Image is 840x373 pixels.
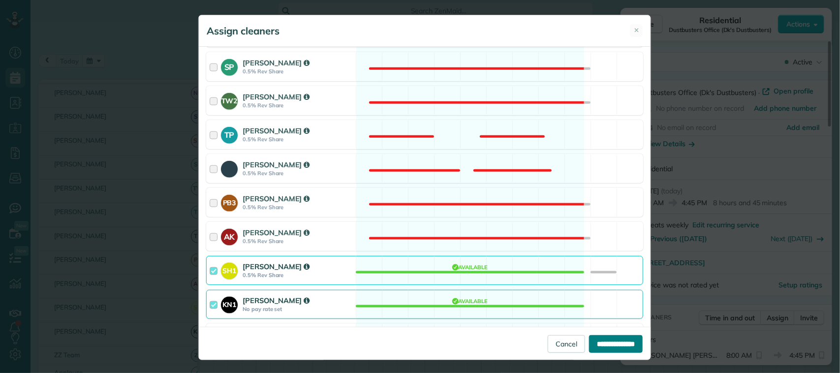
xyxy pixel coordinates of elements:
[243,238,353,245] strong: 0.5% Rev Share
[221,297,238,310] strong: KN1
[243,194,310,203] strong: [PERSON_NAME]
[221,93,238,106] strong: TW2
[243,92,310,101] strong: [PERSON_NAME]
[221,195,238,208] strong: PB3
[243,228,310,237] strong: [PERSON_NAME]
[243,126,310,135] strong: [PERSON_NAME]
[221,59,238,73] strong: SP
[243,160,310,169] strong: [PERSON_NAME]
[221,263,238,276] strong: SH1
[243,136,353,143] strong: 0.5% Rev Share
[243,262,310,271] strong: [PERSON_NAME]
[243,296,310,305] strong: [PERSON_NAME]
[243,204,353,211] strong: 0.5% Rev Share
[221,229,238,243] strong: AK
[243,306,353,312] strong: No pay rate set
[243,272,353,279] strong: 0.5% Rev Share
[207,24,280,38] h5: Assign cleaners
[548,335,585,353] a: Cancel
[243,68,353,75] strong: 0.5% Rev Share
[221,127,238,141] strong: TP
[243,102,353,109] strong: 0.5% Rev Share
[243,58,310,67] strong: [PERSON_NAME]
[634,26,639,35] span: ✕
[243,170,353,177] strong: 0.5% Rev Share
